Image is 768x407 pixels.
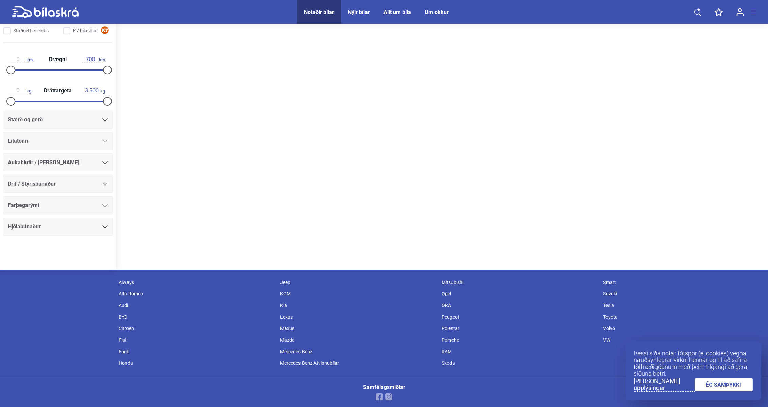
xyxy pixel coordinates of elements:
div: Smart [600,276,761,288]
div: Mazda [277,334,438,346]
div: BYD [115,311,277,323]
span: Drægni [47,57,68,62]
span: K7 bílasölur [73,27,98,34]
div: Citroen [115,323,277,334]
div: ORA [438,300,600,311]
div: Polestar [438,323,600,334]
div: Opel [438,288,600,300]
div: RAM [438,346,600,357]
div: VW [600,334,761,346]
div: Ford [115,346,277,357]
div: Alfa Romeo [115,288,277,300]
div: Porsche [438,334,600,346]
div: Lexus [277,311,438,323]
div: Suzuki [600,288,761,300]
div: Samfélagsmiðlar [363,385,405,390]
span: Farþegarými [8,201,39,210]
div: Volvo [600,323,761,334]
span: Staðsett erlendis [13,27,49,34]
div: Honda [115,357,277,369]
div: Maxus [277,323,438,334]
div: Toyota [600,311,761,323]
div: Fiat [115,334,277,346]
a: ÉG SAMÞYKKI [695,378,753,391]
span: Aukahlutir / [PERSON_NAME] [8,158,79,167]
div: Skoda [438,357,600,369]
a: Nýir bílar [348,9,370,15]
span: kg. [83,88,106,94]
a: Um okkur [425,9,449,15]
a: Allt um bíla [383,9,411,15]
span: Litatónn [8,136,28,146]
div: Aiways [115,276,277,288]
div: Mercedes-Benz Atvinnubílar [277,357,438,369]
a: [PERSON_NAME] upplýsingar [634,378,695,392]
span: kg. [10,88,32,94]
span: km. [82,56,106,63]
span: Dráttargeta [42,88,73,94]
p: Þessi síða notar fótspor (e. cookies) vegna nauðsynlegrar virkni hennar og til að safna tölfræðig... [634,350,753,377]
div: Peugeot [438,311,600,323]
div: Kia [277,300,438,311]
img: user-login.svg [736,8,744,16]
span: km. [10,56,34,63]
span: Drif / Stýrisbúnaður [8,179,56,189]
div: Mercedes-Benz [277,346,438,357]
span: Hjólabúnaður [8,222,41,232]
div: Jeep [277,276,438,288]
div: Mitsubishi [438,276,600,288]
a: Notaðir bílar [304,9,334,15]
div: KGM [277,288,438,300]
span: Stærð og gerð [8,115,43,124]
div: Tesla [600,300,761,311]
div: Audi [115,300,277,311]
